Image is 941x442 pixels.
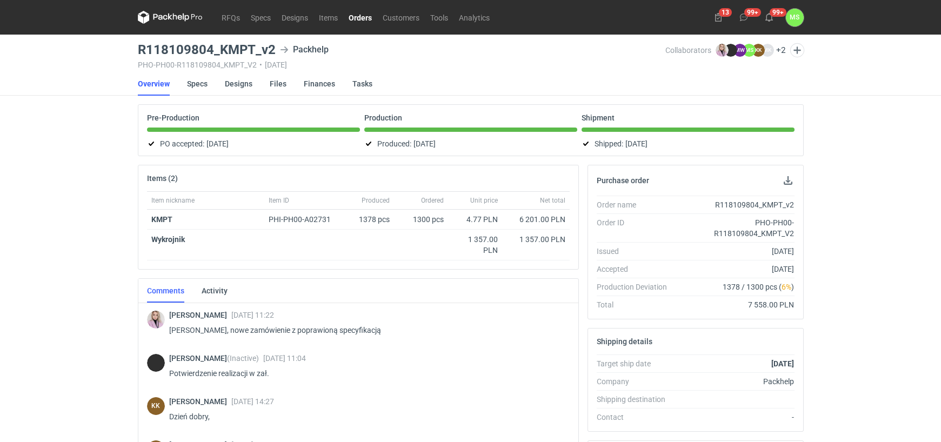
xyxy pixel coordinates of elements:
img: Beata Roman [147,354,165,372]
button: 99+ [735,9,752,26]
img: Klaudia Wiśniewska [147,311,165,329]
a: Finances [304,72,335,96]
p: Production [364,113,402,122]
a: Activity [202,279,228,303]
button: Download PO [782,174,795,187]
div: Order name [597,199,676,210]
h2: Items (2) [147,174,178,183]
div: Issued [597,246,676,257]
div: Total [597,299,676,310]
span: Produced [362,196,390,205]
div: PHO-PH00-R118109804_KMPT_V2 [676,217,795,239]
a: Comments [147,279,184,303]
div: Contact [597,412,676,423]
p: Dzień dobry, [169,410,561,423]
a: Specs [187,72,208,96]
h3: R118109804_KMPT_v2 [138,43,276,56]
div: Accepted [597,264,676,274]
p: Pre-Production [147,113,199,122]
svg: Packhelp Pro [138,11,203,24]
span: [DATE] [625,137,648,150]
h2: Shipping details [597,337,652,346]
a: Tasks [352,72,372,96]
span: 6% [782,283,791,291]
div: PHO-PH00-R118109804_KMPT_V2 [DATE] [138,61,665,69]
p: Shipment [582,113,615,122]
button: MS [786,9,804,26]
div: 7 558.00 PLN [676,299,795,310]
div: Kinga Kubiak-Ignaczak [147,397,165,415]
div: Produced: [364,137,577,150]
figcaption: KK [752,44,765,57]
div: Order ID [597,217,676,239]
figcaption: MS [743,44,756,57]
div: 1 357.00 PLN [452,234,498,256]
span: [DATE] [413,137,436,150]
figcaption: MK [761,44,774,57]
a: KMPT [151,215,172,224]
div: Magdalena Szumiło [786,9,804,26]
div: 1 357.00 PLN [506,234,565,245]
div: Company [597,376,676,387]
div: 4.77 PLN [452,214,498,225]
h2: Purchase order [597,176,649,185]
div: [DATE] [676,264,795,274]
span: [PERSON_NAME] [169,311,231,319]
a: Analytics [453,11,495,24]
span: • [259,61,262,69]
a: Tools [425,11,453,24]
a: Specs [245,11,276,24]
a: RFQs [216,11,245,24]
a: Designs [276,11,313,24]
a: Items [313,11,343,24]
span: Ordered [421,196,444,205]
div: Shipping destination [597,394,676,405]
span: [DATE] 11:22 [231,311,274,319]
span: Item ID [269,196,289,205]
strong: [DATE] [771,359,794,368]
div: Shipped: [582,137,795,150]
span: Item nickname [151,196,195,205]
div: [DATE] [676,246,795,257]
span: [DATE] [206,137,229,150]
a: Files [270,72,286,96]
a: Overview [138,72,170,96]
div: 1300 pcs [394,210,448,230]
div: PO accepted: [147,137,360,150]
span: [DATE] 14:27 [231,397,274,406]
strong: Wykrojnik [151,235,185,244]
div: Production Deviation [597,282,676,292]
span: Collaborators [665,46,711,55]
p: [PERSON_NAME], nowe zamówienie z poprawioną specyfikacją [169,324,561,337]
a: Orders [343,11,377,24]
a: Designs [225,72,252,96]
button: 13 [710,9,727,26]
div: Packhelp [280,43,329,56]
img: Klaudia Wiśniewska [716,44,729,57]
div: 1378 pcs [345,210,394,230]
div: Packhelp [676,376,795,387]
span: (Inactive) [227,354,259,363]
figcaption: KK [147,397,165,415]
button: +2 [776,45,786,55]
span: 1378 / 1300 pcs ( ) [723,282,794,292]
button: 99+ [760,9,778,26]
a: Customers [377,11,425,24]
span: Net total [540,196,565,205]
img: Beata Roman [724,44,737,57]
figcaption: MW [733,44,746,57]
div: Target ship date [597,358,676,369]
div: - [676,412,795,423]
div: PHI-PH00-A02731 [269,214,341,225]
button: Edit collaborators [790,43,804,57]
span: [PERSON_NAME] [169,397,231,406]
div: 6 201.00 PLN [506,214,565,225]
span: Unit price [470,196,498,205]
p: Potwierdzenie realizacji w zał. [169,367,561,380]
div: R118109804_KMPT_v2 [676,199,795,210]
span: [PERSON_NAME] [169,354,263,363]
